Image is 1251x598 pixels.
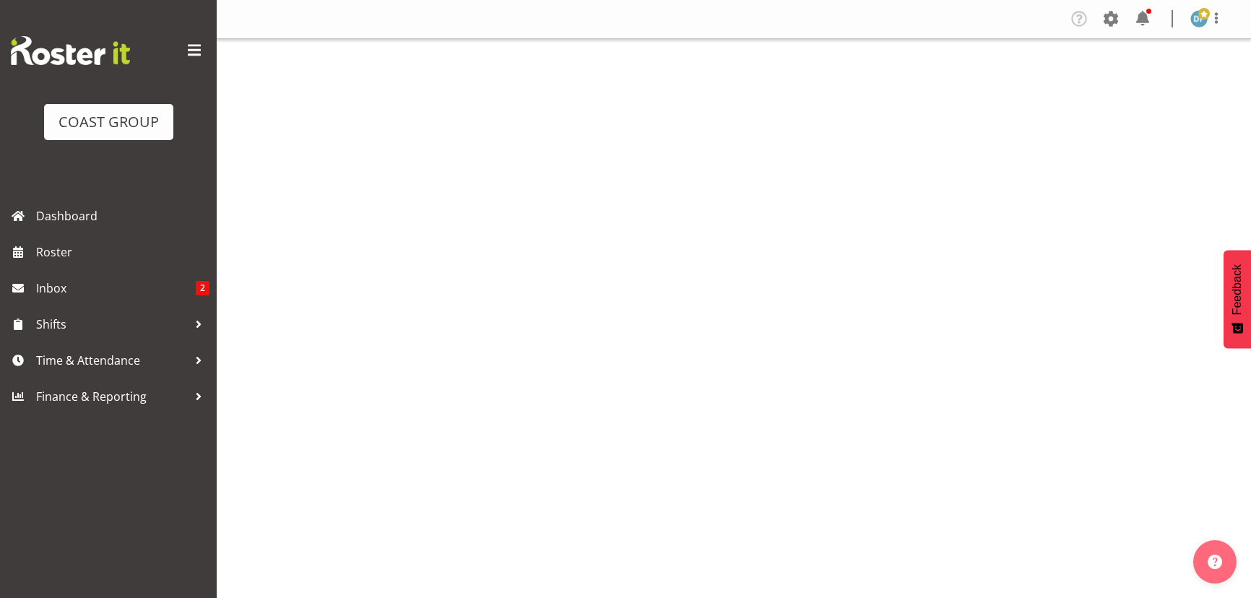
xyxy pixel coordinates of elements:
[11,36,130,65] img: Rosterit website logo
[1224,250,1251,348] button: Feedback - Show survey
[59,111,159,133] div: COAST GROUP
[1208,555,1222,569] img: help-xxl-2.png
[1231,264,1244,315] span: Feedback
[36,277,196,299] span: Inbox
[36,241,209,263] span: Roster
[36,205,209,227] span: Dashboard
[36,386,188,407] span: Finance & Reporting
[36,313,188,335] span: Shifts
[36,350,188,371] span: Time & Attendance
[196,281,209,295] span: 2
[1190,10,1208,27] img: david-forte1134.jpg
